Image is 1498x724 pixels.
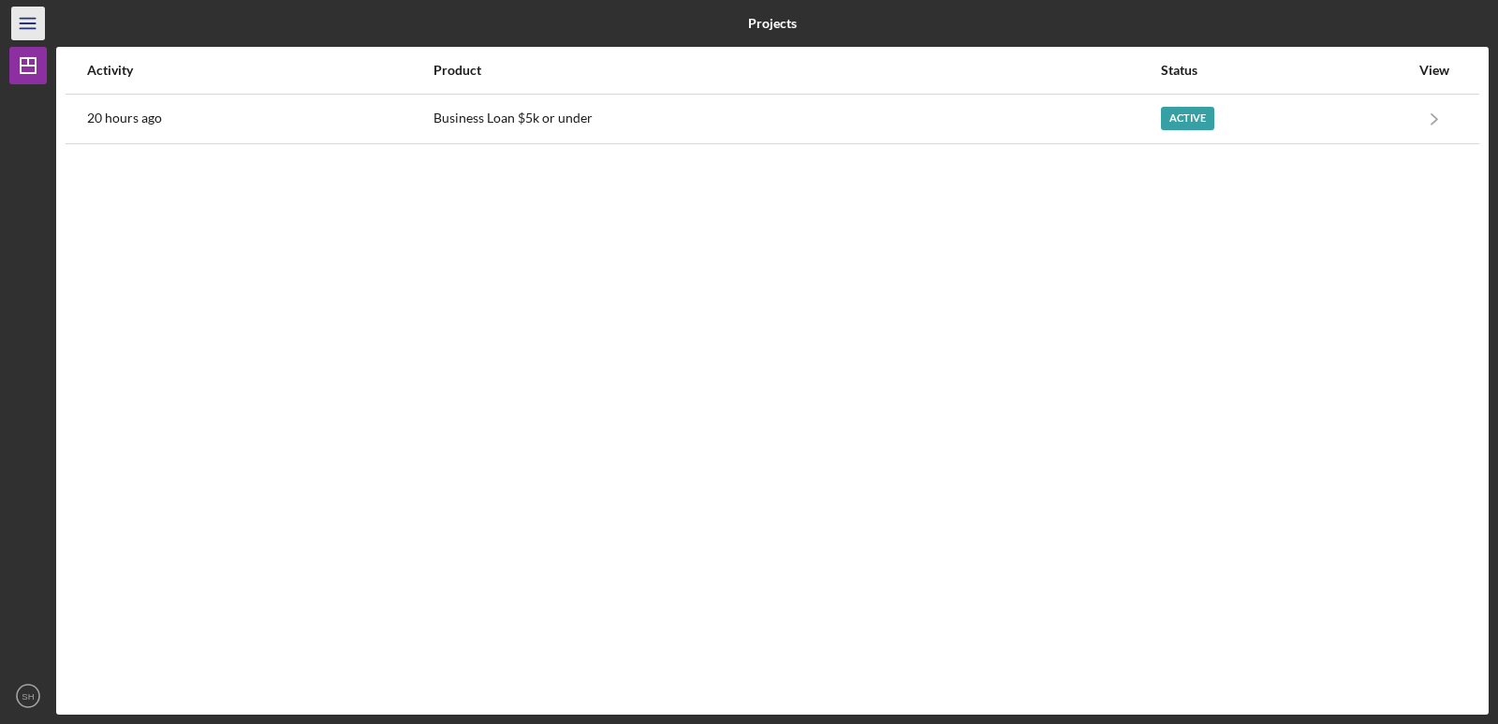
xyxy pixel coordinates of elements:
b: Projects [748,16,797,31]
div: Business Loan $5k or under [433,96,1159,142]
time: 2025-09-15 20:19 [87,111,162,126]
div: View [1411,63,1458,78]
div: Activity [87,63,432,78]
button: SH [9,677,47,715]
div: Status [1161,63,1409,78]
div: Active [1161,107,1214,130]
div: Product [433,63,1159,78]
text: SH [22,691,34,702]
